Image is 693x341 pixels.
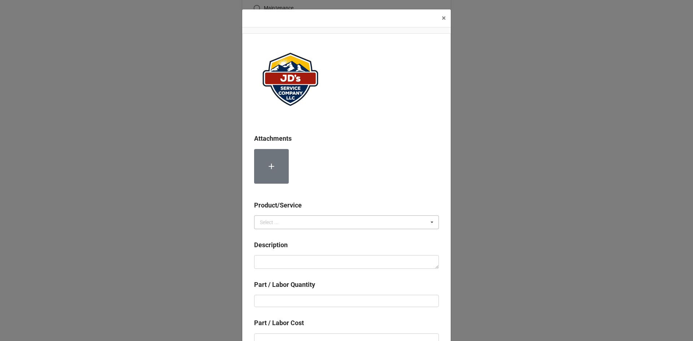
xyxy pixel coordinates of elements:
[254,45,326,114] img: ePqffAuANl%2FJDServiceCoLogo_website.png
[254,240,288,250] label: Description
[254,200,302,210] label: Product/Service
[260,220,279,225] div: Select ...
[254,134,292,144] label: Attachments
[254,280,315,290] label: Part / Labor Quantity
[254,318,304,328] label: Part / Labor Cost
[442,14,446,22] span: ×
